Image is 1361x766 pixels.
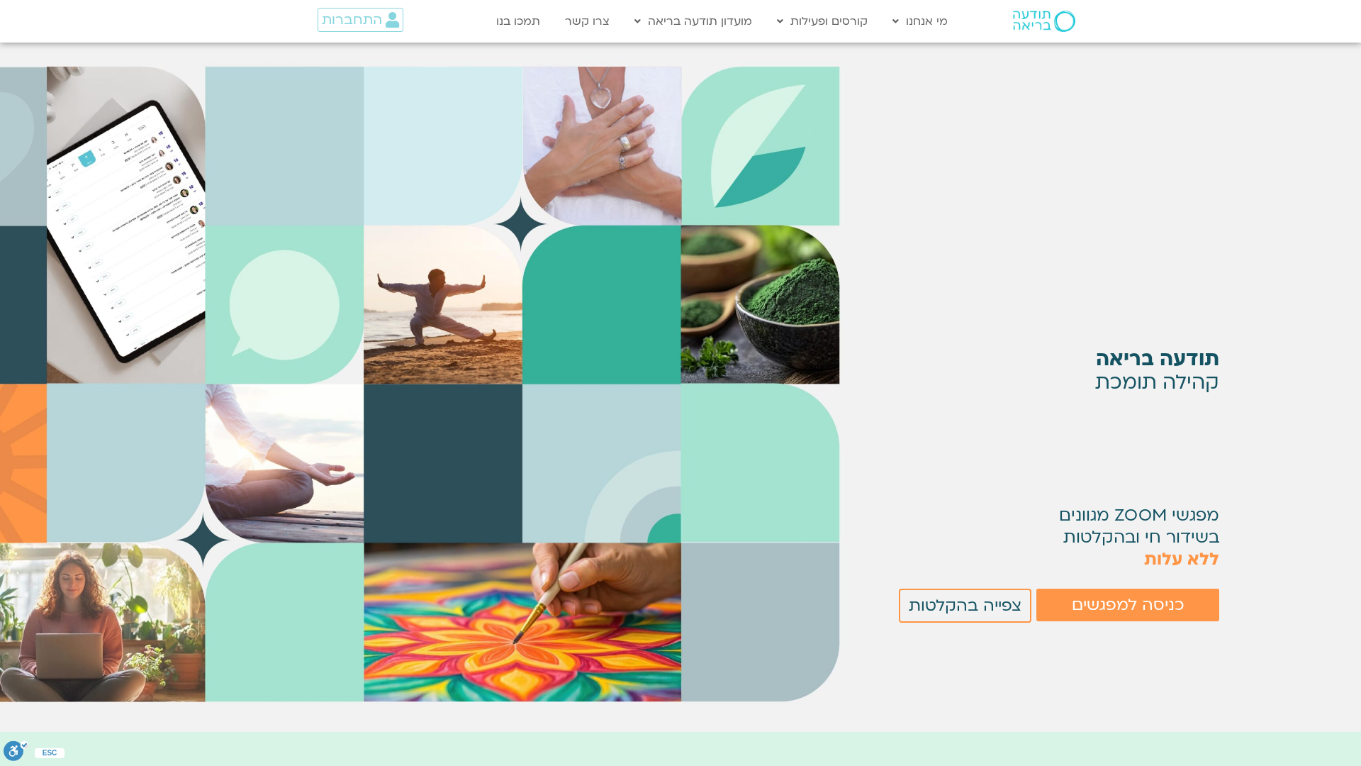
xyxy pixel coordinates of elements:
p: קהילה תומכת [783,348,1219,394]
a: כניסה למפגשים [1036,589,1219,621]
span: כניסה למפגשים [1072,596,1184,614]
a: תמכו בנו [489,8,547,35]
a: קורסים ופעילות [770,8,875,35]
p: מפגשי ZOOM מגוונים בשידור חי ובהקלטות [783,504,1219,570]
a: מועדון תודעה בריאה [627,8,759,35]
a: צרו קשר [558,8,617,35]
strong: תודעה בריאה [1096,345,1219,372]
span: צפייה בהקלטות [909,596,1021,615]
span: התחברות [322,12,382,28]
a: צפייה בהקלטות [899,589,1031,623]
a: התחברות [318,8,403,32]
span: ללא עלות [1144,548,1219,571]
img: תודעה בריאה [1013,11,1075,32]
a: מי אנחנו [885,8,955,35]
